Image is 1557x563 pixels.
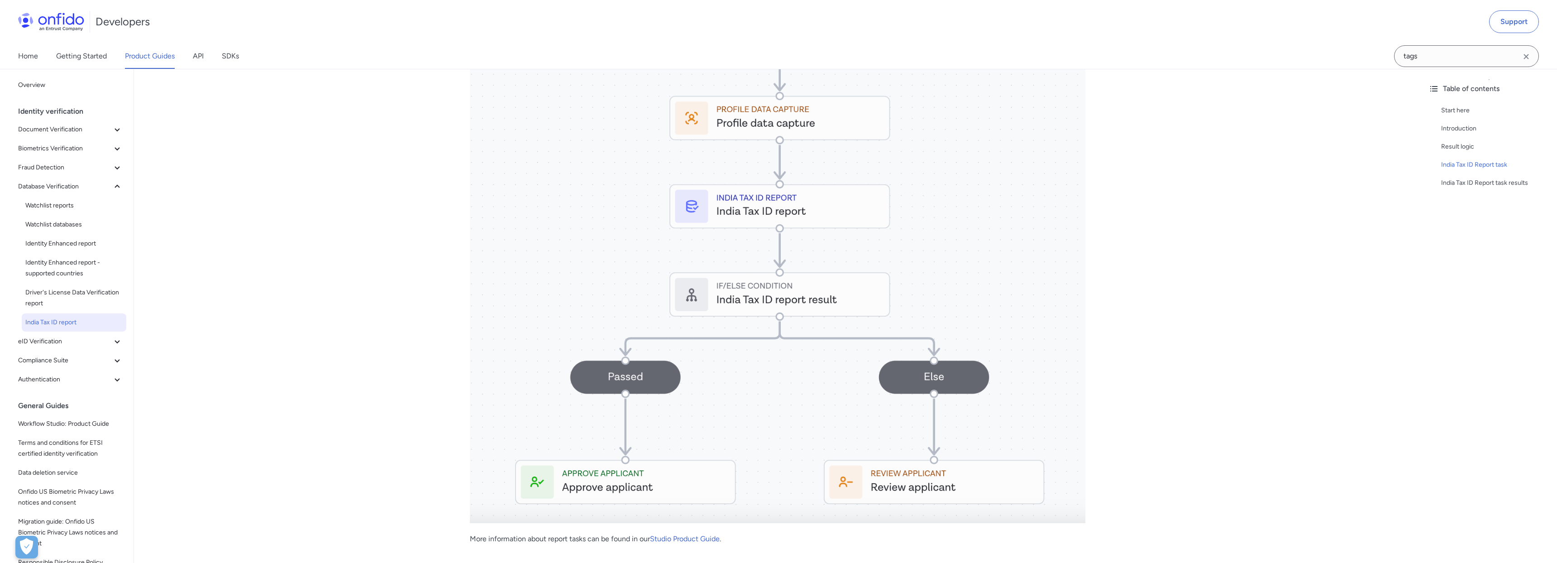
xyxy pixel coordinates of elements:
a: Watchlist databases [22,216,126,234]
span: Authentication [18,374,112,385]
a: Support [1489,10,1539,33]
span: Identity Enhanced report [25,238,123,249]
span: Driver's License Data Verification report [25,287,123,309]
span: Data deletion service [18,467,123,478]
img: Onfido Logo [18,13,84,31]
a: Start here [1441,105,1550,116]
button: Open Preferences [15,536,38,558]
a: Result logic [1441,141,1550,152]
span: Database Verification [18,181,112,192]
a: India Tax ID report [22,313,126,332]
a: Overview [14,76,126,94]
a: Data deletion service [14,464,126,482]
a: Getting Started [56,43,107,69]
span: Terms and conditions for ETSI certified identity verification [18,438,123,459]
span: Watchlist databases [25,219,123,230]
span: Overview [18,80,123,91]
button: Biometrics Verification [14,140,126,158]
a: API [193,43,204,69]
a: Watchlist reports [22,197,126,215]
div: General Guides [18,397,130,415]
div: Cookie Preferences [15,536,38,558]
span: Onfido US Biometric Privacy Laws notices and consent [18,486,123,508]
span: Identity Enhanced report - supported countries [25,257,123,279]
a: India Tax ID Report task [1441,159,1550,170]
span: Document Verification [18,124,112,135]
button: eID Verification [14,332,126,351]
p: More information about report tasks can be found in our . [470,534,1085,544]
svg: Clear search field button [1521,51,1532,62]
a: SDKs [222,43,239,69]
span: Compliance Suite [18,355,112,366]
button: Fraud Detection [14,159,126,177]
a: Workflow Studio: Product Guide [14,415,126,433]
a: Product Guides [125,43,175,69]
a: Identity Enhanced report [22,235,126,253]
span: eID Verification [18,336,112,347]
span: India Tax ID report [25,317,123,328]
h1: Developers [96,14,150,29]
a: Studio Product Guide [650,534,720,543]
a: Driver's License Data Verification report [22,284,126,313]
button: Database Verification [14,178,126,196]
button: Document Verification [14,120,126,139]
span: Biometrics Verification [18,143,112,154]
a: Onfido US Biometric Privacy Laws notices and consent [14,483,126,512]
div: Identity verification [18,102,130,120]
a: Terms and conditions for ETSI certified identity verification [14,434,126,463]
a: Introduction [1441,123,1550,134]
div: Table of contents [1428,83,1550,94]
span: Workflow Studio: Product Guide [18,419,123,429]
button: Compliance Suite [14,351,126,370]
a: India Tax ID Report task results [1441,178,1550,188]
a: Migration guide: Onfido US Biometric Privacy Laws notices and consent [14,513,126,553]
span: Watchlist reports [25,200,123,211]
span: Fraud Detection [18,162,112,173]
button: Authentication [14,371,126,389]
a: Identity Enhanced report - supported countries [22,254,126,283]
span: Migration guide: Onfido US Biometric Privacy Laws notices and consent [18,516,123,549]
input: Onfido search input field [1394,45,1539,67]
a: Home [18,43,38,69]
